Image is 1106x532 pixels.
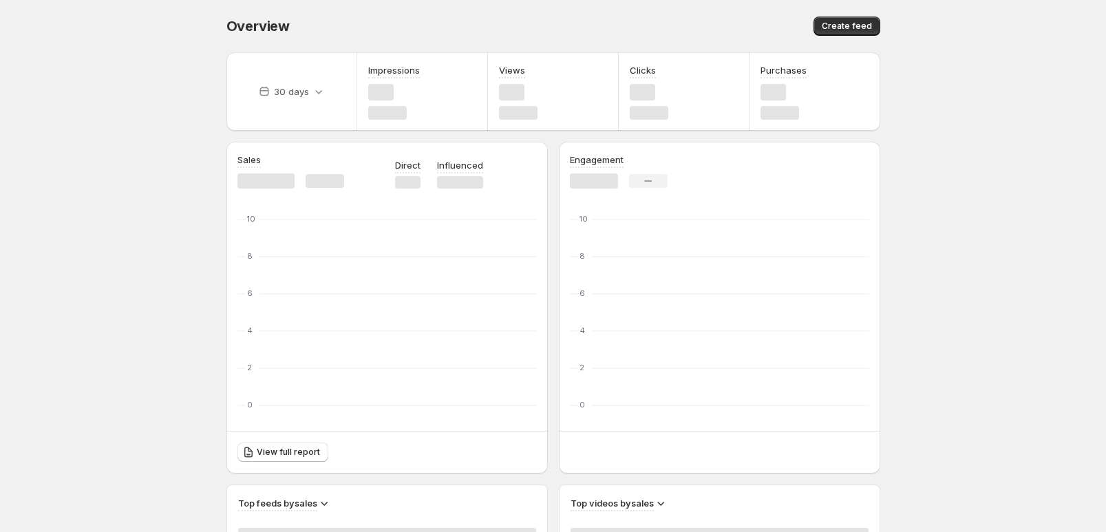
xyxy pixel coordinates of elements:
h3: Impressions [368,63,420,77]
text: 6 [579,288,585,298]
span: Overview [226,18,290,34]
text: 8 [579,251,585,261]
span: Create feed [822,21,872,32]
text: 4 [579,326,585,335]
text: 0 [247,400,253,409]
h3: Engagement [570,153,624,167]
text: 10 [579,214,588,224]
text: 6 [247,288,253,298]
h3: Top feeds by sales [238,496,317,510]
text: 10 [247,214,255,224]
p: Direct [395,158,421,172]
a: View full report [237,443,328,462]
text: 2 [247,363,252,372]
span: View full report [257,447,320,458]
h3: Views [499,63,525,77]
button: Create feed [813,17,880,36]
text: 2 [579,363,584,372]
h3: Clicks [630,63,656,77]
p: 30 days [274,85,309,98]
h3: Top videos by sales [571,496,654,510]
h3: Purchases [761,63,807,77]
p: Influenced [437,158,483,172]
h3: Sales [237,153,261,167]
text: 8 [247,251,253,261]
text: 0 [579,400,585,409]
text: 4 [247,326,253,335]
